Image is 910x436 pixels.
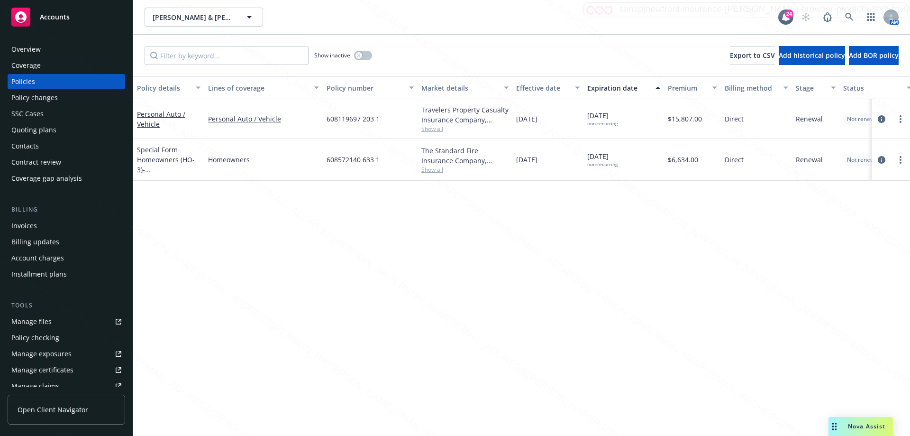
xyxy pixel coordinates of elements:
a: Switch app [862,8,881,27]
button: Nova Assist [828,417,893,436]
div: Manage certificates [11,362,73,378]
a: Report a Bug [818,8,837,27]
div: Billing [8,205,125,214]
button: Lines of coverage [204,76,323,99]
div: non-recurring [587,121,618,127]
div: Expiration date [587,83,650,93]
span: 608119697 203 1 [327,114,380,124]
a: Invoices [8,218,125,233]
div: Contacts [11,139,39,154]
div: Policies [11,74,35,89]
button: [PERSON_NAME] & [PERSON_NAME] [145,8,263,27]
a: circleInformation [876,154,887,166]
button: Policy number [323,76,418,99]
div: Status [843,83,901,93]
a: circleInformation [876,113,887,125]
a: more [895,113,906,125]
div: Installment plans [11,267,67,282]
div: Contract review [11,155,61,170]
span: Export to CSV [730,51,775,60]
span: [DATE] [516,114,537,124]
a: Policies [8,74,125,89]
span: Show all [421,125,509,133]
div: Account charges [11,250,64,266]
input: Filter by keyword... [145,46,309,65]
span: [DATE] [587,111,618,127]
button: Effective date [512,76,583,99]
span: 608572140 633 1 [327,155,380,165]
a: Start snowing [796,8,815,27]
a: SSC Cases [8,106,125,121]
div: Drag to move [828,417,840,436]
div: Quoting plans [11,122,56,138]
a: Overview [8,42,125,57]
a: Manage files [8,314,125,329]
div: Effective date [516,83,569,93]
span: Accounts [40,13,70,21]
a: Contract review [8,155,125,170]
a: Account charges [8,250,125,266]
a: Special Form Homeowners (HO-3) [137,145,197,214]
a: Coverage gap analysis [8,171,125,186]
span: $15,807.00 [668,114,702,124]
span: Direct [725,114,744,124]
a: Homeowners [208,155,319,165]
div: Policy number [327,83,403,93]
div: Market details [421,83,498,93]
span: [PERSON_NAME] & [PERSON_NAME] [153,12,235,22]
span: [DATE] [587,151,618,167]
div: 24 [785,9,793,18]
a: Manage exposures [8,346,125,362]
a: Accounts [8,4,125,30]
div: Lines of coverage [208,83,309,93]
span: Nova Assist [848,422,885,430]
div: Manage exposures [11,346,72,362]
div: Coverage gap analysis [11,171,82,186]
div: Manage files [11,314,52,329]
span: Add BOR policy [849,51,899,60]
span: Show all [421,166,509,174]
a: more [895,154,906,166]
div: Invoices [11,218,37,233]
a: Manage claims [8,379,125,394]
span: Not renewing [847,115,883,123]
button: Market details [418,76,512,99]
a: Manage certificates [8,362,125,378]
span: Show inactive [314,51,350,59]
span: Direct [725,155,744,165]
a: Coverage [8,58,125,73]
button: Add BOR policy [849,46,899,65]
div: Policy details [137,83,190,93]
div: Policy changes [11,90,58,105]
span: Renewal [796,155,823,165]
span: Renewal [796,114,823,124]
button: Premium [664,76,721,99]
span: Open Client Navigator [18,405,88,415]
span: Not renewing [847,156,883,164]
div: Overview [11,42,41,57]
div: Stage [796,83,825,93]
button: Export to CSV [730,46,775,65]
div: The Standard Fire Insurance Company, Travelers Insurance [421,146,509,166]
div: Policy checking [11,330,59,345]
a: Policy changes [8,90,125,105]
a: Contacts [8,139,125,154]
div: Billing updates [11,234,59,250]
span: Add historical policy [779,51,845,60]
div: Manage claims [11,379,59,394]
span: $6,634.00 [668,155,698,165]
div: Billing method [725,83,778,93]
button: Billing method [721,76,792,99]
div: Coverage [11,58,41,73]
button: Stage [792,76,839,99]
button: Expiration date [583,76,664,99]
div: Tools [8,301,125,310]
div: non-recurring [587,161,618,167]
span: [DATE] [516,155,537,165]
a: Installment plans [8,267,125,282]
a: Billing updates [8,234,125,250]
button: Add historical policy [779,46,845,65]
a: Policy checking [8,330,125,345]
button: Policy details [133,76,204,99]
